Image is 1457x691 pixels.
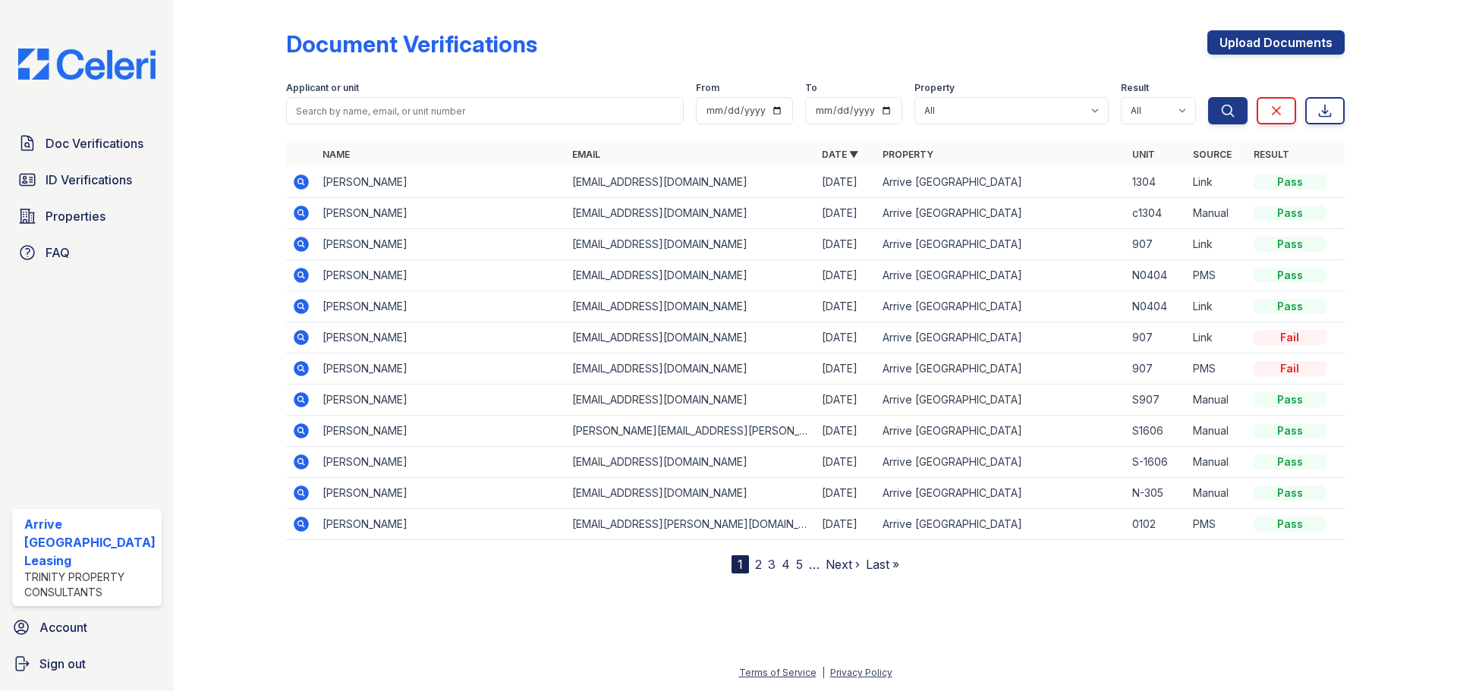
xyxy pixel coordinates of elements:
td: c1304 [1126,198,1187,229]
td: [EMAIL_ADDRESS][DOMAIN_NAME] [566,229,816,260]
a: Name [323,149,350,160]
td: Manual [1187,478,1248,509]
td: [PERSON_NAME] [316,322,566,353]
td: [PERSON_NAME] [316,260,566,291]
td: Link [1187,167,1248,198]
td: [DATE] [816,291,876,322]
div: Document Verifications [286,30,537,58]
td: [PERSON_NAME] [316,509,566,540]
td: Link [1187,291,1248,322]
td: [DATE] [816,416,876,447]
span: FAQ [46,243,70,262]
td: [EMAIL_ADDRESS][DOMAIN_NAME] [566,167,816,198]
td: [DATE] [816,322,876,353]
td: [EMAIL_ADDRESS][DOMAIN_NAME] [566,322,816,353]
a: ID Verifications [12,165,162,195]
img: CE_Logo_Blue-a8612792a0a2168367f1c8372b55b34899dd931a85d93a1a3d3e32e68fde9ad4.png [6,49,168,80]
td: Arrive [GEOGRAPHIC_DATA] [876,416,1126,447]
td: 907 [1126,353,1187,385]
td: [EMAIL_ADDRESS][PERSON_NAME][DOMAIN_NAME] [566,509,816,540]
a: Account [6,612,168,642]
label: From [696,82,719,94]
td: Link [1187,322,1248,353]
td: [PERSON_NAME] [316,447,566,478]
td: Arrive [GEOGRAPHIC_DATA] [876,198,1126,229]
td: Arrive [GEOGRAPHIC_DATA] [876,291,1126,322]
td: Arrive [GEOGRAPHIC_DATA] [876,478,1126,509]
td: 907 [1126,322,1187,353]
td: [DATE] [816,509,876,540]
div: Pass [1254,485,1326,501]
div: Trinity Property Consultants [24,570,156,600]
input: Search by name, email, or unit number [286,97,684,124]
a: 2 [755,557,762,572]
label: Property [914,82,955,94]
td: [EMAIL_ADDRESS][DOMAIN_NAME] [566,353,816,385]
div: Pass [1254,206,1326,221]
a: Upload Documents [1207,30,1345,55]
td: S-1606 [1126,447,1187,478]
td: [EMAIL_ADDRESS][DOMAIN_NAME] [566,478,816,509]
td: [PERSON_NAME] [316,416,566,447]
td: N-305 [1126,478,1187,509]
div: Pass [1254,237,1326,252]
td: PMS [1187,353,1248,385]
td: [DATE] [816,385,876,416]
td: [PERSON_NAME] [316,353,566,385]
td: Arrive [GEOGRAPHIC_DATA] [876,167,1126,198]
td: Manual [1187,198,1248,229]
a: Unit [1132,149,1155,160]
td: Arrive [GEOGRAPHIC_DATA] [876,322,1126,353]
td: Arrive [GEOGRAPHIC_DATA] [876,229,1126,260]
td: PMS [1187,509,1248,540]
div: Fail [1254,361,1326,376]
span: Account [39,618,87,636]
a: Terms of Service [739,667,817,678]
label: To [805,82,817,94]
a: 5 [796,557,803,572]
td: [PERSON_NAME] [316,198,566,229]
a: FAQ [12,237,162,268]
div: Pass [1254,174,1326,190]
td: [PERSON_NAME] [316,385,566,416]
td: Arrive [GEOGRAPHIC_DATA] [876,353,1126,385]
td: [EMAIL_ADDRESS][DOMAIN_NAME] [566,291,816,322]
td: [PERSON_NAME][EMAIL_ADDRESS][PERSON_NAME][DOMAIN_NAME] [566,416,816,447]
div: 1 [732,555,749,573]
a: 4 [782,557,790,572]
div: | [822,667,825,678]
td: 0102 [1126,509,1187,540]
td: Arrive [GEOGRAPHIC_DATA] [876,260,1126,291]
td: Arrive [GEOGRAPHIC_DATA] [876,385,1126,416]
td: Arrive [GEOGRAPHIC_DATA] [876,509,1126,540]
div: Pass [1254,517,1326,532]
td: Manual [1187,447,1248,478]
a: Sign out [6,649,168,679]
label: Applicant or unit [286,82,359,94]
td: Link [1187,229,1248,260]
a: Properties [12,201,162,231]
td: [PERSON_NAME] [316,478,566,509]
td: [DATE] [816,198,876,229]
td: 907 [1126,229,1187,260]
span: ID Verifications [46,171,132,189]
td: [DATE] [816,478,876,509]
td: [PERSON_NAME] [316,291,566,322]
td: [DATE] [816,167,876,198]
td: [DATE] [816,447,876,478]
td: [PERSON_NAME] [316,229,566,260]
a: Source [1193,149,1232,160]
span: Properties [46,207,105,225]
td: Arrive [GEOGRAPHIC_DATA] [876,447,1126,478]
a: Email [572,149,600,160]
div: Pass [1254,299,1326,314]
a: Property [883,149,933,160]
td: [DATE] [816,353,876,385]
td: S1606 [1126,416,1187,447]
td: [EMAIL_ADDRESS][DOMAIN_NAME] [566,260,816,291]
a: Result [1254,149,1289,160]
a: Next › [826,557,860,572]
span: … [809,555,820,573]
a: Doc Verifications [12,128,162,159]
